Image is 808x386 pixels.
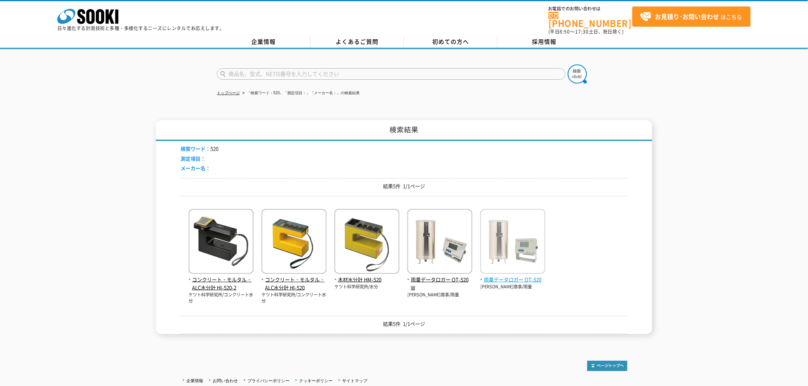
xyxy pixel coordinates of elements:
[407,209,472,276] img: OT-520W
[587,361,627,371] img: トップページへ
[217,91,240,95] a: トップページ
[433,37,469,46] span: 初めての方へ
[181,155,205,162] span: 測定項目：
[241,89,360,97] li: 「検索ワード：520」「測定項目：」「メーカー名：」の検索結果
[407,292,472,298] p: [PERSON_NAME]商事/雨量
[548,28,624,35] span: (平日 ～ 土日、祝日除く)
[189,276,254,292] span: コンクリート・モルタル・ALC水分計 HI-520-2
[480,209,545,276] img: OT-520
[480,276,545,284] span: 雨量データロガー OT-520
[247,378,289,383] a: プライバシーポリシー
[262,209,326,276] img: HI-520
[262,276,326,292] span: コンクリート・モルタル・ALC水分計 HI-520
[213,378,238,383] a: お問い合わせ
[568,64,587,84] img: btn_search.png
[217,68,566,80] input: 商品名、型式、NETIS番号を入力してください
[189,268,254,291] a: コンクリート・モルタル・ALC水分計 HI-520-2
[575,28,589,35] span: 17:30
[404,36,498,48] a: 初めての方へ
[57,26,225,31] p: 日々進化する計測技術と多種・多様化するニーズにレンタルでお応えします。
[186,378,203,383] a: 企業情報
[189,292,254,304] p: ケツト科学研究所/コンクリート水分
[560,28,570,35] span: 8:50
[407,276,472,292] span: 雨量データロガー OT-520W
[181,320,627,328] p: 結果5件 1/1ページ
[310,36,404,48] a: よくあるご質問
[335,209,399,276] img: HM-520
[548,12,632,27] a: [PHONE_NUMBER]
[181,145,210,152] span: 検索ワード：
[181,164,210,172] span: メーカー名：
[156,120,652,141] h1: 検索結果
[407,268,472,291] a: 雨量データロガー OT-520W
[181,145,218,153] li: 520
[335,268,399,284] a: 木材水分計 HM-520
[189,209,254,276] img: HI-520-2
[342,378,367,383] a: サイトマップ
[480,268,545,284] a: 雨量データロガー OT-520
[217,36,310,48] a: 企業情報
[181,182,627,190] p: 結果5件 1/1ページ
[640,11,742,23] span: はこちら
[632,6,751,27] a: お見積り･お問い合わせはこちら
[655,12,719,21] strong: お見積り･お問い合わせ
[299,378,333,383] a: クッキーポリシー
[262,268,326,291] a: コンクリート・モルタル・ALC水分計 HI-520
[335,284,399,290] p: ケツト科学研究所/水分
[335,276,399,284] span: 木材水分計 HM-520
[262,292,326,304] p: ケツト科学研究所/コンクリート水分
[498,36,591,48] a: 採用情報
[548,6,632,11] span: お電話でのお問い合わせは
[480,284,545,290] p: [PERSON_NAME]商事/雨量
